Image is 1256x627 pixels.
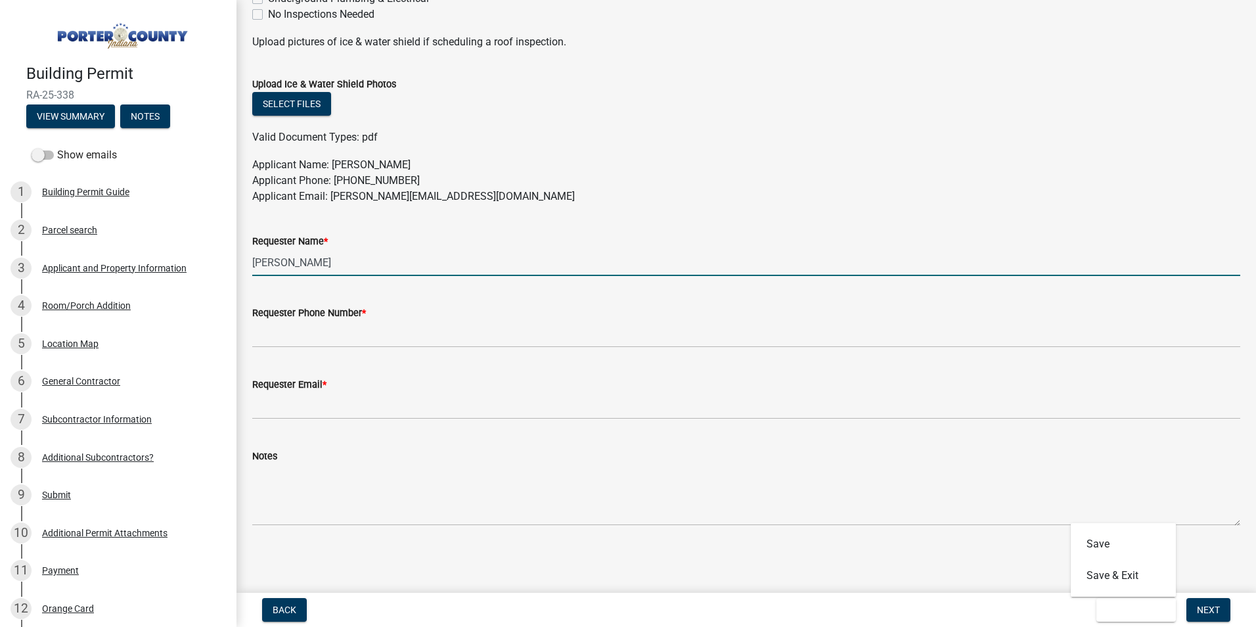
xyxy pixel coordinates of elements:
button: Save & Exit [1071,560,1176,592]
button: Next [1186,598,1230,622]
span: Back [273,605,296,615]
span: Next [1197,605,1220,615]
div: 5 [11,333,32,354]
label: Requester Name [252,237,328,246]
div: 12 [11,598,32,619]
div: 11 [11,560,32,581]
label: Notes [252,452,277,461]
div: General Contractor [42,377,120,386]
div: Parcel search [42,225,97,235]
img: Porter County, Indiana [26,14,215,51]
div: Orange Card [42,604,94,613]
div: Save & Exit [1071,523,1176,597]
div: 3 [11,258,32,279]
wm-modal-confirm: Notes [120,112,170,122]
label: No Inspections Needed [268,7,374,22]
button: Select files [252,92,331,116]
div: Subcontractor Information [42,415,152,424]
div: Payment [42,566,79,575]
div: 10 [11,522,32,544]
div: 1 [11,181,32,202]
div: Room/Porch Addition [42,301,131,310]
button: Save & Exit [1096,598,1176,622]
button: Save [1071,528,1176,560]
div: Additional Permit Attachments [42,528,168,538]
div: 4 [11,295,32,316]
label: Show emails [32,147,117,163]
label: Requester Email [252,381,326,390]
span: RA-25-338 [26,89,210,101]
p: Applicant Name: [PERSON_NAME] Applicant Phone: [PHONE_NUMBER] Applicant Email: [PERSON_NAME][EMAI... [252,157,1240,204]
h4: Building Permit [26,64,226,83]
div: 7 [11,409,32,430]
label: Upload Ice & Water Shield Photos [252,80,396,89]
span: Valid Document Types: pdf [252,131,378,143]
div: Applicant and Property Information [42,264,187,273]
div: Submit [42,490,71,499]
div: Building Permit Guide [42,187,129,197]
wm-modal-confirm: Summary [26,112,115,122]
div: Additional Subcontractors? [42,453,154,462]
div: 9 [11,484,32,505]
p: Upload pictures of ice & water shield if scheduling a roof inspection. [252,34,1240,50]
div: 2 [11,220,32,241]
div: 8 [11,447,32,468]
button: Back [262,598,307,622]
div: 6 [11,371,32,392]
button: View Summary [26,104,115,128]
label: Requester Phone Number [252,309,366,318]
span: Save & Exit [1107,605,1157,615]
button: Notes [120,104,170,128]
div: Location Map [42,339,99,348]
